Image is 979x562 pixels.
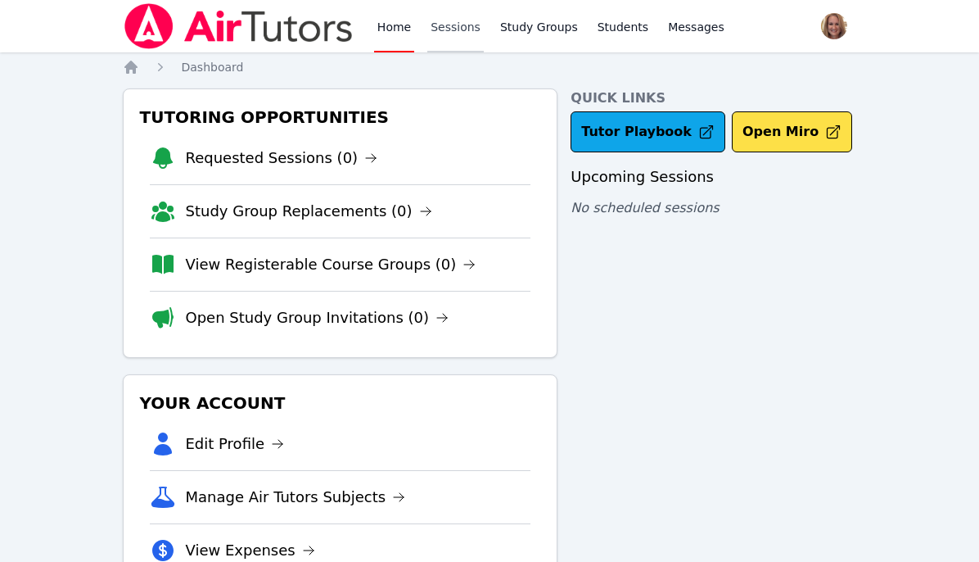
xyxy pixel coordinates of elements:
a: Study Group Replacements (0) [186,200,432,223]
a: Open Study Group Invitations (0) [186,306,449,329]
a: Manage Air Tutors Subjects [186,486,406,509]
a: Edit Profile [186,433,285,455]
span: No scheduled sessions [571,200,719,215]
button: Open Miro [732,111,852,152]
a: Dashboard [182,59,244,75]
span: Messages [668,19,724,35]
h3: Upcoming Sessions [571,165,856,188]
nav: Breadcrumb [123,59,857,75]
h3: Tutoring Opportunities [137,102,544,132]
span: Dashboard [182,61,244,74]
a: Tutor Playbook [571,111,725,152]
h3: Your Account [137,388,544,418]
img: Air Tutors [123,3,354,49]
a: Requested Sessions (0) [186,147,378,170]
h4: Quick Links [571,88,856,108]
a: View Expenses [186,539,315,562]
a: View Registerable Course Groups (0) [186,253,476,276]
